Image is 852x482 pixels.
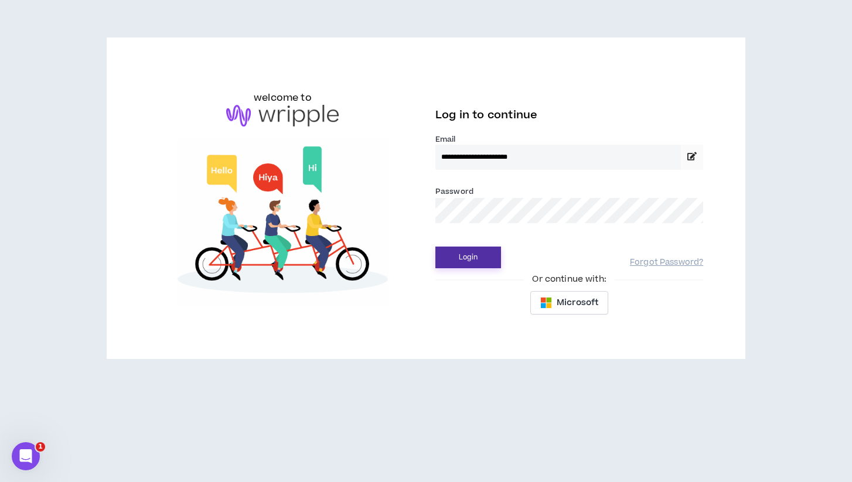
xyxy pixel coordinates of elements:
span: 1 [36,442,45,452]
span: Log in to continue [435,108,537,122]
img: logo-brand.png [226,105,339,127]
label: Email [435,134,703,145]
a: Forgot Password? [630,257,703,268]
img: Welcome to Wripple [149,138,417,306]
button: Microsoft [530,291,608,315]
iframe: Intercom live chat [12,442,40,470]
button: Login [435,247,501,268]
span: Or continue with: [524,273,614,286]
h6: welcome to [254,91,312,105]
span: Microsoft [557,296,598,309]
label: Password [435,186,473,197]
